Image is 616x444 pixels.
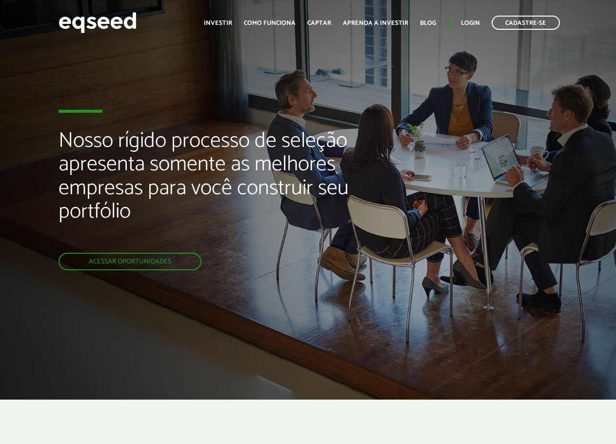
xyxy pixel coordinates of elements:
[59,10,137,36] img: EqSeed
[59,253,201,270] a: Acessar oportunidades
[343,20,408,26] a: Aprenda a investir
[461,20,480,26] a: Login
[492,16,560,30] a: Cadastre-se
[59,129,352,253] h2: Nosso rígido processo de seleção apresenta somente as melhores empresas para você construir seu p...
[420,20,436,26] a: Blog
[307,20,331,26] a: Captar
[204,20,232,26] a: Investir
[244,20,296,26] a: Como funciona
